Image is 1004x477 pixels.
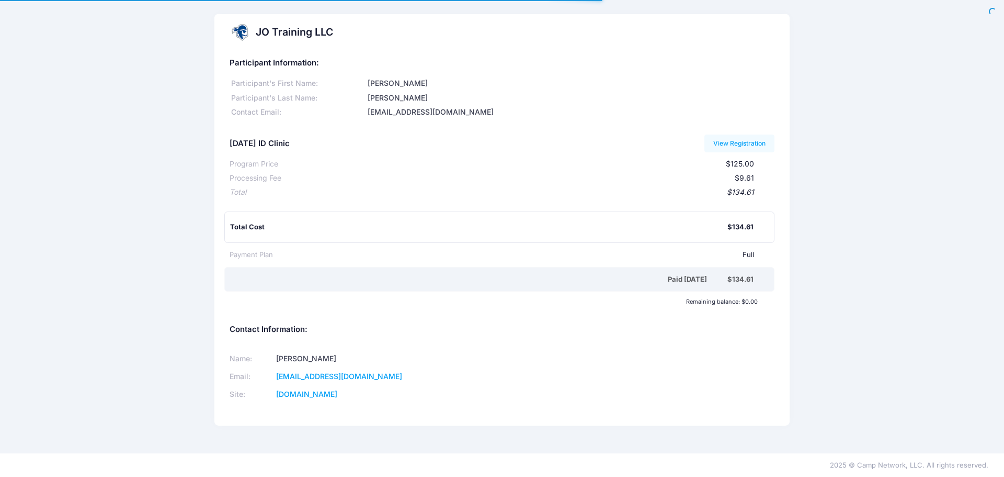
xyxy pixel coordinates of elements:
[230,139,290,149] h5: [DATE] ID Clinic
[230,368,273,386] td: Email:
[230,222,727,232] div: Total Cost
[727,274,754,285] div: $134.61
[224,298,762,305] div: Remaining balance: $0.00
[246,187,754,198] div: $134.61
[727,222,754,232] div: $134.61
[726,159,754,168] span: $125.00
[230,350,273,368] td: Name:
[230,325,774,335] h5: Contact Information:
[276,390,337,398] a: [DOMAIN_NAME]
[230,385,273,403] td: Site:
[230,187,246,198] div: Total
[230,250,273,260] div: Payment Plan
[704,135,775,152] a: View Registration
[273,350,489,368] td: [PERSON_NAME]
[230,59,774,68] h5: Participant Information:
[230,159,278,170] div: Program Price
[273,250,754,260] div: Full
[230,78,366,89] div: Participant's First Name:
[276,372,402,381] a: [EMAIL_ADDRESS][DOMAIN_NAME]
[230,93,366,104] div: Participant's Last Name:
[230,173,281,184] div: Processing Fee
[256,26,333,38] h2: JO Training LLC
[366,78,775,89] div: [PERSON_NAME]
[230,107,366,118] div: Contact Email:
[830,461,988,469] span: 2025 © Camp Network, LLC. All rights reserved.
[232,274,727,285] div: Paid [DATE]
[281,173,754,184] div: $9.61
[366,107,775,118] div: [EMAIL_ADDRESS][DOMAIN_NAME]
[366,93,775,104] div: [PERSON_NAME]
